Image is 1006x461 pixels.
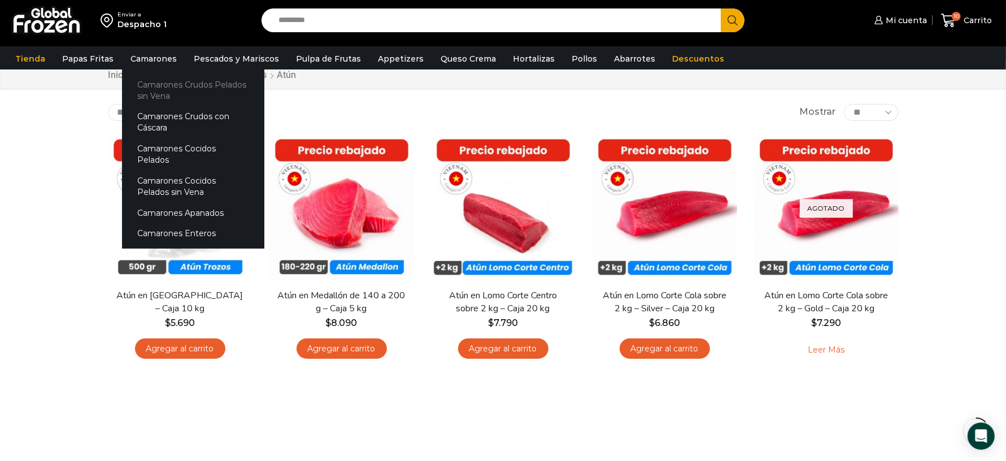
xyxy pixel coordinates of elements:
a: Tienda [10,48,51,69]
a: Atún en Lomo Corte Cola sobre 2 kg – Gold – Caja 20 kg [761,289,891,315]
span: $ [488,318,494,328]
a: Camarones Crudos Pelados sin Vena [122,74,264,106]
bdi: 8.090 [326,318,358,328]
a: Descuentos [667,48,730,69]
a: Camarones Cocidos Pelados [122,138,264,171]
div: Enviar a [117,11,167,19]
bdi: 7.290 [811,318,841,328]
nav: Breadcrumb [108,69,297,82]
span: 10 [952,12,961,21]
p: Agotado [800,199,853,218]
a: Camarones Enteros [122,223,264,244]
a: Inicio [108,69,131,82]
a: Agregar al carrito: “Atún en Medallón de 140 a 200 g - Caja 5 kg” [297,338,387,359]
span: Mi cuenta [883,15,927,26]
bdi: 6.860 [649,318,680,328]
div: Open Intercom Messenger [968,423,995,450]
a: Appetizers [372,48,429,69]
span: $ [649,318,655,328]
a: Camarones Cocidos Pelados sin Vena [122,171,264,203]
span: $ [326,318,332,328]
a: Papas Fritas [56,48,119,69]
a: Hortalizas [507,48,560,69]
a: Camarones Crudos con Cáscara [122,106,264,138]
span: $ [165,318,171,328]
h1: Atún [277,69,297,80]
div: Despacho 1 [117,19,167,30]
span: Carrito [961,15,992,26]
span: Mostrar [799,106,835,119]
a: Queso Crema [435,48,502,69]
a: Camarones Apanados [122,202,264,223]
bdi: 7.790 [488,318,518,328]
a: Camarones [125,48,182,69]
a: Atún en Lomo Corte Centro sobre 2 kg – Caja 20 kg [438,289,568,315]
a: Atún en [GEOGRAPHIC_DATA] – Caja 10 kg [115,289,245,315]
a: Pulpa de Frutas [290,48,367,69]
a: Agregar al carrito: “Atún en Lomo Corte Cola sobre 2 kg - Silver - Caja 20 kg” [620,338,710,359]
span: $ [811,318,817,328]
a: Pollos [566,48,603,69]
a: Agregar al carrito: “Atún en Trozos - Caja 10 kg” [135,338,225,359]
img: address-field-icon.svg [101,11,117,30]
bdi: 5.690 [165,318,195,328]
a: Leé más sobre “Atún en Lomo Corte Cola sobre 2 kg - Gold – Caja 20 kg” [790,338,862,362]
a: Atún en Lomo Corte Cola sobre 2 kg – Silver – Caja 20 kg [599,289,729,315]
a: Agregar al carrito: “Atún en Lomo Corte Centro sobre 2 kg - Caja 20 kg” [458,338,548,359]
a: Atún en Medallón de 140 a 200 g – Caja 5 kg [276,289,406,315]
a: Abarrotes [608,48,661,69]
a: Mi cuenta [872,9,927,32]
button: Search button [721,8,744,32]
select: Pedido de la tienda [108,104,252,121]
a: 10 Carrito [938,7,995,34]
a: Pescados y Mariscos [188,48,285,69]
